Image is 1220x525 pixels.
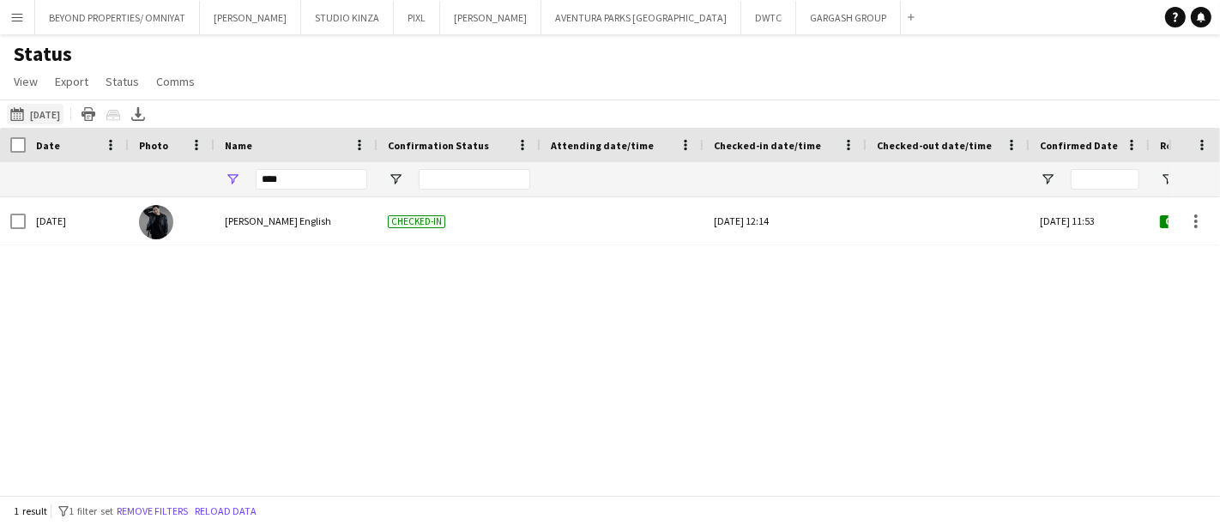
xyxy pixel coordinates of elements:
button: Open Filter Menu [225,172,240,187]
span: Photo [139,139,168,152]
span: 1 filter set [69,504,113,517]
span: Export [55,74,88,89]
button: Open Filter Menu [388,172,403,187]
button: Open Filter Menu [1040,172,1055,187]
button: BEYOND PROPERTIES/ OMNIYAT [35,1,200,34]
button: Remove filters [113,502,191,521]
app-action-btn: Print [78,104,99,124]
div: [DATE] [26,197,129,244]
span: Confirmation Status [388,139,489,152]
button: [DATE] [7,104,63,124]
span: [PERSON_NAME] English [225,214,331,227]
div: [DATE] 12:14 [714,197,856,244]
a: Export [48,70,95,93]
div: [DATE] 11:53 [1030,197,1150,244]
input: Confirmed Date Filter Input [1071,169,1139,190]
button: Reload data [191,502,260,521]
a: Comms [149,70,202,93]
button: AVENTURA PARKS [GEOGRAPHIC_DATA] [541,1,741,34]
a: Status [99,70,146,93]
input: Name Filter Input [256,169,367,190]
button: DWTC [741,1,796,34]
span: Date [36,139,60,152]
span: Status [106,74,139,89]
span: Role Status [1160,139,1217,152]
span: Attending date/time [551,139,654,152]
button: PIXL [394,1,440,34]
a: View [7,70,45,93]
span: Name [225,139,252,152]
span: Confirmed Date [1040,139,1118,152]
img: Nathan piolo English [139,205,173,239]
span: View [14,74,38,89]
button: [PERSON_NAME] [200,1,301,34]
button: [PERSON_NAME] [440,1,541,34]
span: Checked-in [388,215,445,228]
button: GARGASH GROUP [796,1,901,34]
button: Open Filter Menu [1160,172,1175,187]
span: Checked-in date/time [714,139,821,152]
input: Confirmation Status Filter Input [419,169,530,190]
span: Comms [156,74,195,89]
button: STUDIO KINZA [301,1,394,34]
app-action-btn: Export XLSX [128,104,148,124]
span: Checked-out date/time [877,139,992,152]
